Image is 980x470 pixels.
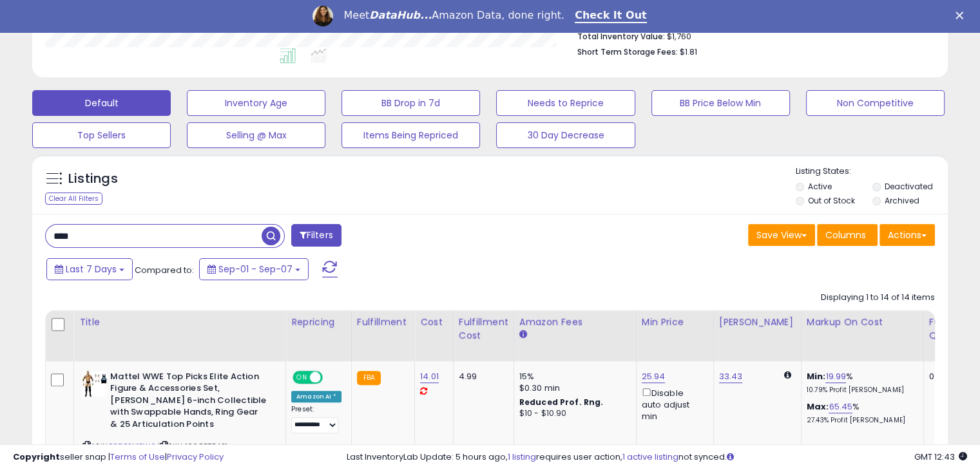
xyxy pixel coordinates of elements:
div: Fulfillable Quantity [929,315,974,343]
button: Items Being Repriced [341,122,480,148]
a: 14.01 [420,370,439,383]
i: DataHub... [369,9,432,21]
div: Clear All Filters [45,193,102,205]
button: Top Sellers [32,122,171,148]
button: 30 Day Decrease [496,122,635,148]
th: The percentage added to the cost of goods (COGS) that forms the calculator for Min & Max prices. [801,310,923,361]
b: Min: [807,370,826,382]
div: seller snap | | [13,451,224,464]
label: Deactivated [884,181,932,192]
div: $10 - $10.90 [519,408,626,419]
div: Last InventoryLab Update: 5 hours ago, requires user action, not synced. [347,451,967,464]
button: BB Price Below Min [651,90,790,116]
div: [PERSON_NAME] [719,315,796,329]
div: Preset: [291,405,341,434]
div: Min Price [642,315,708,329]
div: Fulfillment Cost [459,315,508,343]
b: Reduced Prof. Rng. [519,397,604,408]
div: Cost [420,315,448,329]
button: Columns [817,224,878,246]
div: Title [79,315,280,329]
div: Displaying 1 to 14 of 14 items [821,292,935,304]
label: Active [808,181,832,192]
div: Disable auto adjust min [642,386,704,423]
a: 33.43 [719,370,743,383]
span: Last 7 Days [66,263,117,276]
div: 4.99 [459,371,504,382]
a: B0DB3N1FW6 [109,441,156,452]
span: | SKU: 1068575431 [158,441,227,451]
div: % [807,401,914,425]
a: 19.99 [825,370,846,383]
a: 1 active listing [622,451,678,463]
strong: Copyright [13,451,60,463]
small: Amazon Fees. [519,329,527,341]
li: $1,760 [577,28,925,43]
small: FBA [357,371,381,385]
button: Save View [748,224,815,246]
a: 65.45 [829,400,852,413]
div: Meet Amazon Data, done right. [343,9,564,22]
div: Fulfillment [357,315,409,329]
img: Profile image for Georgie [312,6,333,26]
div: Amazon AI * [291,391,341,402]
span: Columns [825,229,866,241]
span: ON [294,371,310,382]
b: Mattel WWE Top Picks Elite Action Figure & Accessories Set, [PERSON_NAME] 6-inch Collectible with... [110,371,267,434]
label: Archived [884,195,919,206]
a: Terms of Use [110,451,165,463]
p: 27.43% Profit [PERSON_NAME] [807,416,914,425]
button: Filters [291,224,341,247]
div: Amazon Fees [519,315,631,329]
p: Listing States: [796,165,948,178]
b: Total Inventory Value: [577,31,665,42]
button: Inventory Age [187,90,325,116]
span: $1.81 [680,46,697,58]
h5: Listings [68,170,118,188]
button: Non Competitive [806,90,945,116]
div: 0 [929,371,969,382]
button: Last 7 Days [46,258,133,280]
div: 15% [519,371,626,382]
p: 10.79% Profit [PERSON_NAME] [807,386,914,395]
span: 2025-09-15 12:43 GMT [914,451,967,463]
a: Privacy Policy [167,451,224,463]
span: Sep-01 - Sep-07 [218,263,293,276]
span: OFF [321,371,341,382]
div: Markup on Cost [807,315,918,329]
button: Needs to Reprice [496,90,635,116]
button: Default [32,90,171,116]
button: Sep-01 - Sep-07 [199,258,309,280]
div: $0.30 min [519,382,626,394]
label: Out of Stock [808,195,855,206]
a: Check It Out [575,9,647,23]
div: % [807,371,914,395]
button: BB Drop in 7d [341,90,480,116]
span: Compared to: [135,264,194,276]
div: Repricing [291,315,346,329]
img: 41Ht7hDrDCL._SL40_.jpg [82,371,107,397]
button: Selling @ Max [187,122,325,148]
a: 1 listing [508,451,536,463]
b: Max: [807,400,829,413]
a: 25.94 [642,370,666,383]
button: Actions [879,224,935,246]
b: Short Term Storage Fees: [577,46,678,57]
div: Close [956,12,968,19]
